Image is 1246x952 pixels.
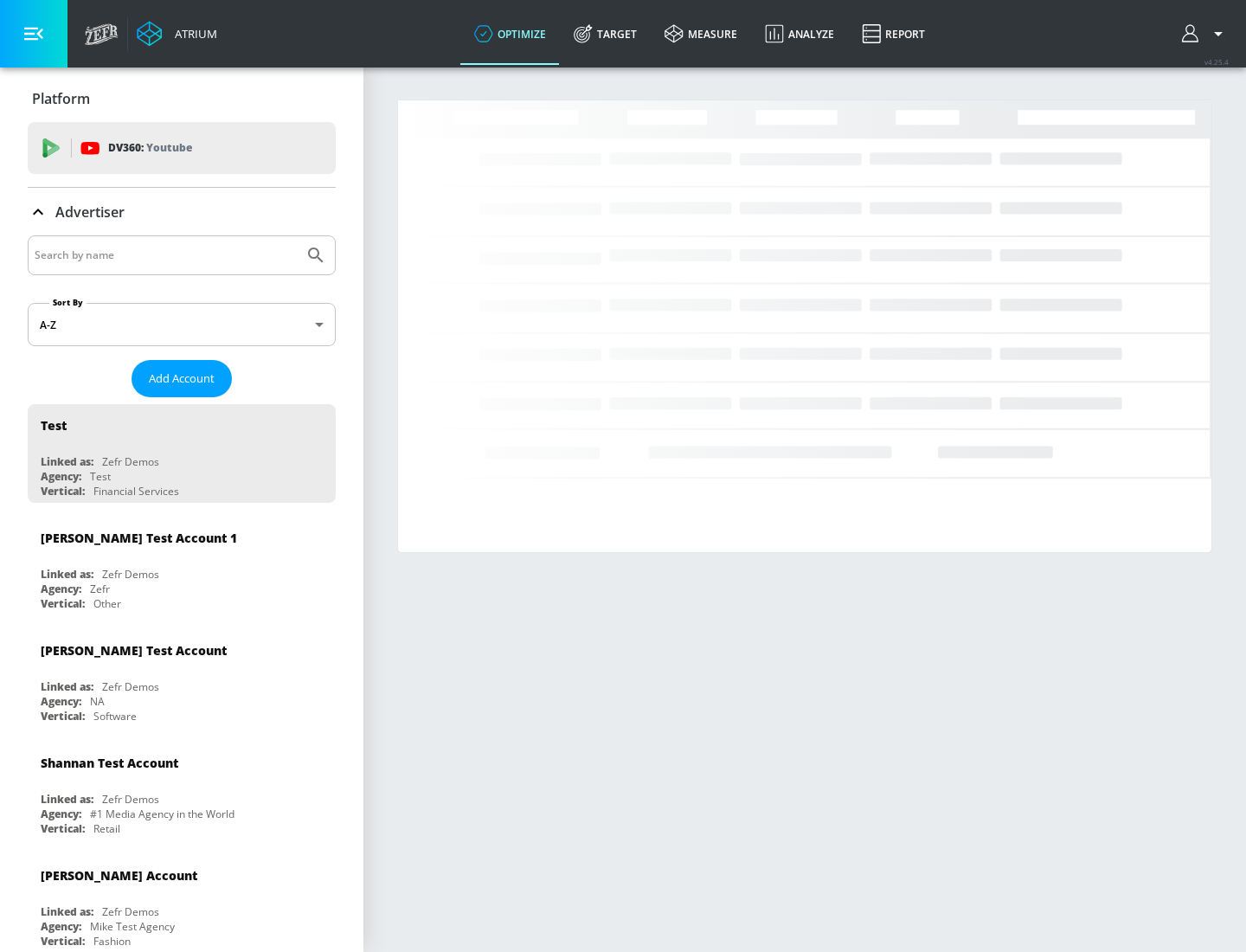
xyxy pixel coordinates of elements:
[28,188,336,236] div: Advertiser
[132,360,232,397] button: Add Account
[41,454,93,469] div: Linked as:
[102,679,159,694] div: Zefr Demos
[41,934,85,949] div: Vertical:
[41,821,85,836] div: Vertical:
[41,567,93,582] div: Linked as:
[41,904,93,919] div: Linked as:
[41,867,197,884] div: [PERSON_NAME] Account
[751,3,848,65] a: Analyze
[137,21,217,47] a: Atrium
[90,807,234,821] div: #1 Media Agency in the World
[41,642,227,659] div: [PERSON_NAME] Test Account
[41,484,85,499] div: Vertical:
[35,244,297,267] input: Search by name
[28,517,336,615] div: [PERSON_NAME] Test Account 1Linked as:Zefr DemosAgency:ZefrVertical:Other
[28,404,336,503] div: TestLinked as:Zefr DemosAgency:TestVertical:Financial Services
[168,26,217,42] div: Atrium
[102,567,159,582] div: Zefr Demos
[90,694,105,709] div: NA
[102,454,159,469] div: Zefr Demos
[41,582,81,596] div: Agency:
[41,807,81,821] div: Agency:
[41,679,93,694] div: Linked as:
[41,417,67,434] div: Test
[90,582,110,596] div: Zefr
[90,919,175,934] div: Mike Test Agency
[848,3,939,65] a: Report
[1204,57,1229,67] span: v 4.25.4
[28,74,336,123] div: Platform
[146,138,192,157] p: Youtube
[41,596,85,611] div: Vertical:
[32,89,90,108] p: Platform
[560,3,651,65] a: Target
[41,755,178,771] div: Shannan Test Account
[41,530,237,546] div: [PERSON_NAME] Test Account 1
[41,919,81,934] div: Agency:
[41,709,85,724] div: Vertical:
[460,3,560,65] a: optimize
[149,369,215,389] span: Add Account
[90,469,111,484] div: Test
[93,596,121,611] div: Other
[93,934,131,949] div: Fashion
[28,122,336,174] div: DV360: Youtube
[93,709,137,724] div: Software
[49,297,87,308] label: Sort By
[28,303,336,346] div: A-Z
[93,821,120,836] div: Retail
[102,904,159,919] div: Zefr Demos
[651,3,751,65] a: measure
[102,792,159,807] div: Zefr Demos
[28,629,336,728] div: [PERSON_NAME] Test AccountLinked as:Zefr DemosAgency:NAVertical:Software
[93,484,179,499] div: Financial Services
[108,138,192,158] p: DV360:
[41,792,93,807] div: Linked as:
[28,742,336,840] div: Shannan Test AccountLinked as:Zefr DemosAgency:#1 Media Agency in the WorldVertical:Retail
[41,694,81,709] div: Agency:
[41,469,81,484] div: Agency:
[55,203,125,222] p: Advertiser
